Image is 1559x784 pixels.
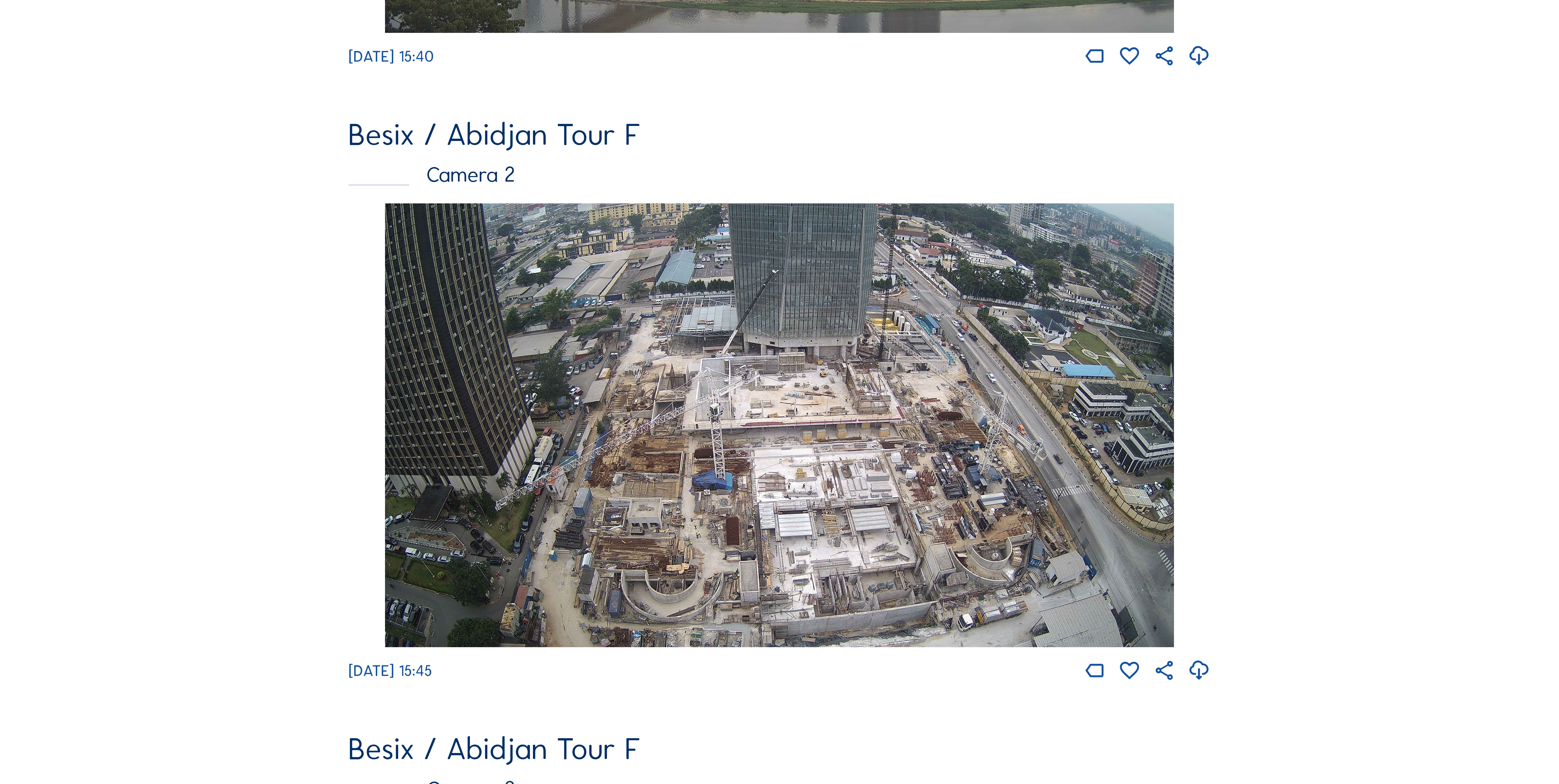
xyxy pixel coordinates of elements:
[385,203,1174,647] img: Image
[348,661,432,680] span: [DATE] 15:45
[348,119,1211,150] div: Besix / Abidjan Tour F
[348,734,1211,764] div: Besix / Abidjan Tour F
[348,164,1211,185] div: Camera 2
[348,47,434,66] span: [DATE] 15:40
